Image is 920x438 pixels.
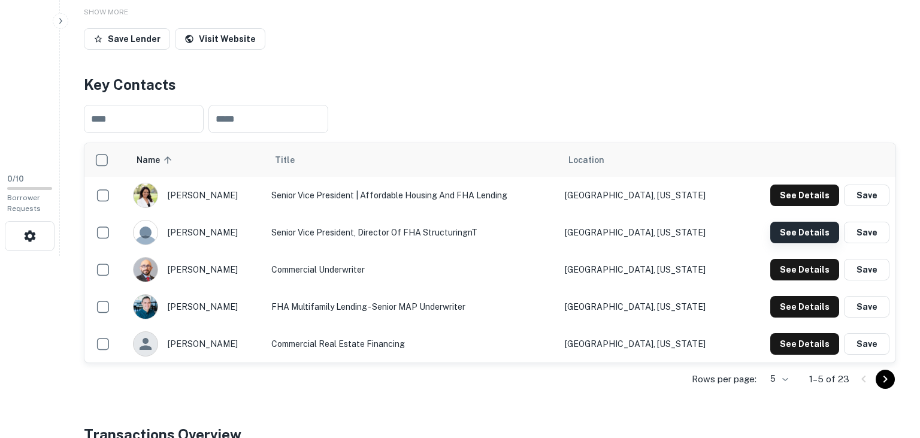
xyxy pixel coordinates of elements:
[7,194,41,213] span: Borrower Requests
[770,222,839,243] button: See Details
[770,296,839,318] button: See Details
[127,143,265,177] th: Name
[770,185,839,206] button: See Details
[559,143,740,177] th: Location
[844,259,889,280] button: Save
[860,342,920,400] iframe: Chat Widget
[134,258,158,282] img: 1643917059299
[275,153,310,167] span: Title
[133,220,259,245] div: [PERSON_NAME]
[568,153,604,167] span: Location
[559,288,740,325] td: [GEOGRAPHIC_DATA], [US_STATE]
[265,325,559,363] td: Commercial Real Estate Financing
[844,222,889,243] button: Save
[559,325,740,363] td: [GEOGRAPHIC_DATA], [US_STATE]
[844,296,889,318] button: Save
[134,183,158,207] img: 1727392254126
[770,259,839,280] button: See Details
[84,28,170,50] button: Save Lender
[133,257,259,282] div: [PERSON_NAME]
[559,251,740,288] td: [GEOGRAPHIC_DATA], [US_STATE]
[84,143,895,363] div: scrollable content
[692,372,756,386] p: Rows per page:
[559,177,740,214] td: [GEOGRAPHIC_DATA], [US_STATE]
[134,295,158,319] img: 1696284752493
[133,183,259,208] div: [PERSON_NAME]
[809,372,849,386] p: 1–5 of 23
[265,288,559,325] td: FHA Multifamily Lending - Senior MAP Underwriter
[133,294,259,319] div: [PERSON_NAME]
[761,370,790,388] div: 5
[770,333,839,355] button: See Details
[175,28,265,50] a: Visit Website
[265,251,559,288] td: Commercial Underwriter
[84,8,128,16] span: SHOW MORE
[265,143,559,177] th: Title
[265,214,559,251] td: Senior Vice President, Director of FHA StructuringnT
[137,153,175,167] span: Name
[844,185,889,206] button: Save
[7,174,24,183] span: 0 / 10
[84,74,896,95] h4: Key Contacts
[134,220,158,244] img: 9c8pery4andzj6ohjkjp54ma2
[265,177,559,214] td: Senior Vice President | Affordable Housing and FHA Lending
[133,331,259,357] div: [PERSON_NAME]
[559,214,740,251] td: [GEOGRAPHIC_DATA], [US_STATE]
[844,333,889,355] button: Save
